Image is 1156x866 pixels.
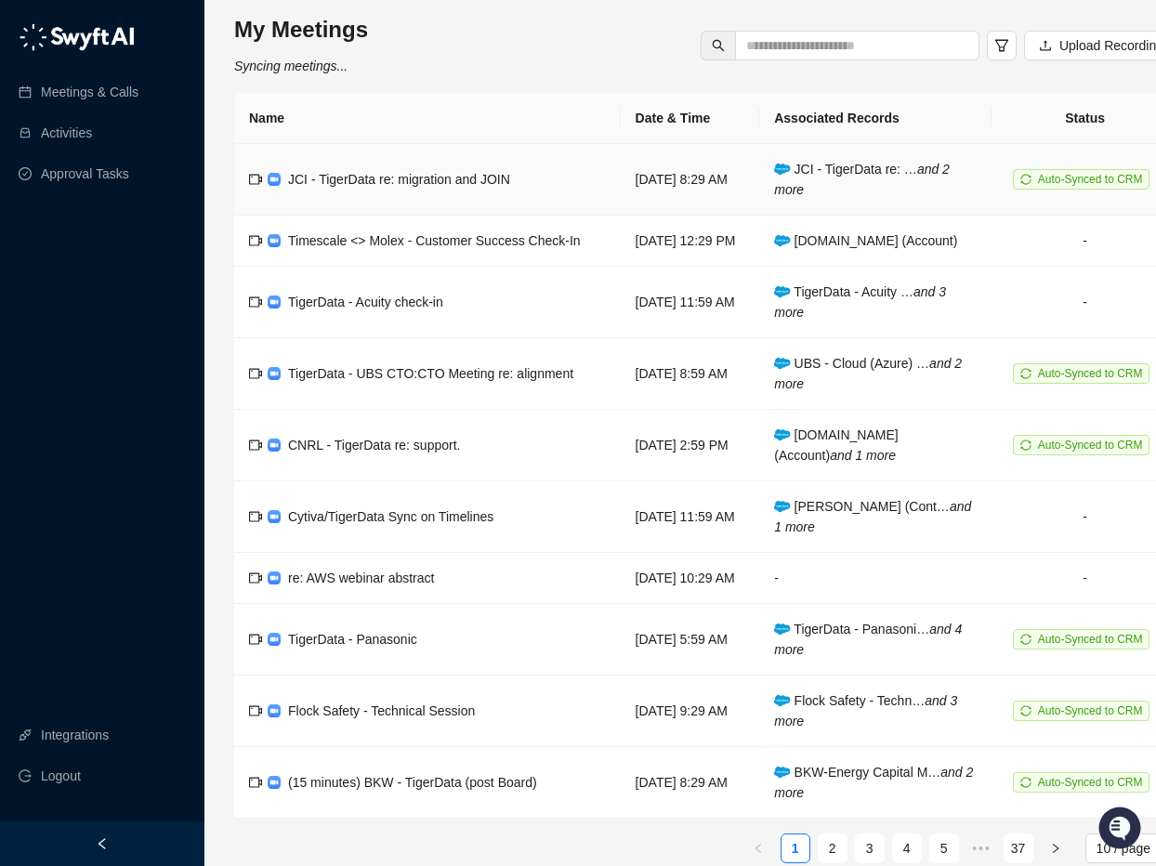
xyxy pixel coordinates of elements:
[41,155,129,192] a: Approval Tasks
[621,747,760,819] td: [DATE] 8:29 AM
[893,834,921,862] a: 4
[753,843,764,854] span: left
[249,704,262,717] span: video-camera
[1038,776,1143,789] span: Auto-Synced to CRM
[774,233,957,248] span: [DOMAIN_NAME] (Account)
[249,439,262,452] span: video-camera
[19,19,56,56] img: Swyft AI
[774,284,946,320] span: TigerData - Acuity …
[819,834,847,862] a: 2
[288,438,460,453] span: CNRL - TigerData re: support.
[249,367,262,380] span: video-camera
[41,716,109,754] a: Integrations
[774,765,973,800] i: and 2 more
[774,693,957,728] span: Flock Safety - Techn…
[288,509,493,524] span: Cytiva/TigerData Sync on Timelines
[855,833,885,863] li: 3
[759,553,992,604] td: -
[929,833,959,863] li: 5
[774,693,957,728] i: and 3 more
[76,253,151,286] a: 📶Status
[1041,833,1071,863] li: Next Page
[84,262,99,277] div: 📶
[1038,439,1143,452] span: Auto-Synced to CRM
[268,510,281,523] img: zoom-DkfWWZB2.png
[1038,633,1143,646] span: Auto-Synced to CRM
[774,499,971,534] span: [PERSON_NAME] (Cont…
[288,233,581,248] span: Timescale <> Molex - Customer Success Check-In
[268,704,281,717] img: zoom-DkfWWZB2.png
[41,114,92,151] a: Activities
[288,295,443,309] span: TigerData - Acuity check-in
[63,168,305,187] div: Start new chat
[621,410,760,481] td: [DATE] 2:59 PM
[249,633,262,646] span: video-camera
[268,571,281,584] img: zoom-DkfWWZB2.png
[621,481,760,553] td: [DATE] 11:59 AM
[19,104,338,134] h2: How can we help?
[268,295,281,308] img: zoom-DkfWWZB2.png
[994,38,1009,53] span: filter
[774,622,962,657] span: TigerData - Panasoni…
[621,338,760,410] td: [DATE] 8:59 AM
[774,162,950,197] i: and 2 more
[892,833,922,863] li: 4
[1097,805,1147,855] iframe: Open customer support
[774,356,962,391] i: and 2 more
[782,834,809,862] a: 1
[774,499,971,534] i: and 1 more
[249,295,262,308] span: video-camera
[96,837,109,850] span: left
[743,833,773,863] li: Previous Page
[830,448,896,463] i: and 1 more
[41,757,81,794] span: Logout
[234,15,368,45] h3: My Meetings
[1004,833,1033,863] li: 37
[288,775,537,790] span: (15 minutes) BKW - TigerData (post Board)
[41,73,138,111] a: Meetings & Calls
[1005,834,1032,862] a: 37
[234,93,621,144] th: Name
[856,834,884,862] a: 3
[288,703,475,718] span: Flock Safety - Technical Session
[1038,367,1143,380] span: Auto-Synced to CRM
[774,162,950,197] span: JCI - TigerData re: …
[249,571,262,584] span: video-camera
[1039,39,1052,52] span: upload
[316,174,338,196] button: Start new chat
[621,604,760,676] td: [DATE] 5:59 AM
[1020,174,1031,185] span: sync
[774,356,962,391] span: UBS - Cloud (Azure) …
[1020,705,1031,716] span: sync
[288,571,434,585] span: re: AWS webinar abstract
[268,776,281,789] img: zoom-DkfWWZB2.png
[781,833,810,863] li: 1
[288,172,510,187] span: JCI - TigerData re: migration and JOIN
[1041,833,1071,863] button: right
[621,267,760,338] td: [DATE] 11:59 AM
[774,284,946,320] i: and 3 more
[930,834,958,862] a: 5
[185,306,225,320] span: Pylon
[249,173,262,186] span: video-camera
[102,260,143,279] span: Status
[743,833,773,863] button: left
[234,59,348,73] i: Syncing meetings...
[19,769,32,782] span: logout
[268,439,281,452] img: zoom-DkfWWZB2.png
[11,253,76,286] a: 📚Docs
[19,74,338,104] p: Welcome 👋
[288,366,573,381] span: TigerData - UBS CTO:CTO Meeting re: alignment
[621,216,760,267] td: [DATE] 12:29 PM
[1038,704,1143,717] span: Auto-Synced to CRM
[621,144,760,216] td: [DATE] 8:29 AM
[712,39,725,52] span: search
[268,367,281,380] img: zoom-DkfWWZB2.png
[621,93,760,144] th: Date & Time
[249,776,262,789] span: video-camera
[19,23,135,51] img: logo-05li4sbe.png
[1020,634,1031,645] span: sync
[268,234,281,247] img: zoom-DkfWWZB2.png
[19,168,52,202] img: 5124521997842_fc6d7dfcefe973c2e489_88.png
